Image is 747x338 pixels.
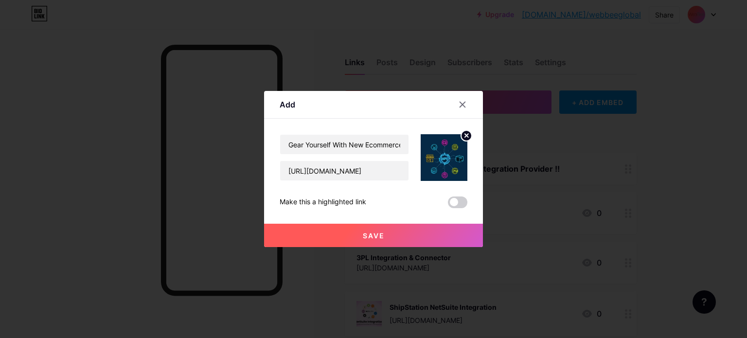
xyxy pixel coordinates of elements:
[280,99,295,110] div: Add
[280,161,409,180] input: URL
[280,135,409,154] input: Title
[363,231,385,240] span: Save
[421,134,467,181] img: link_thumbnail
[264,224,483,247] button: Save
[280,196,366,208] div: Make this a highlighted link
